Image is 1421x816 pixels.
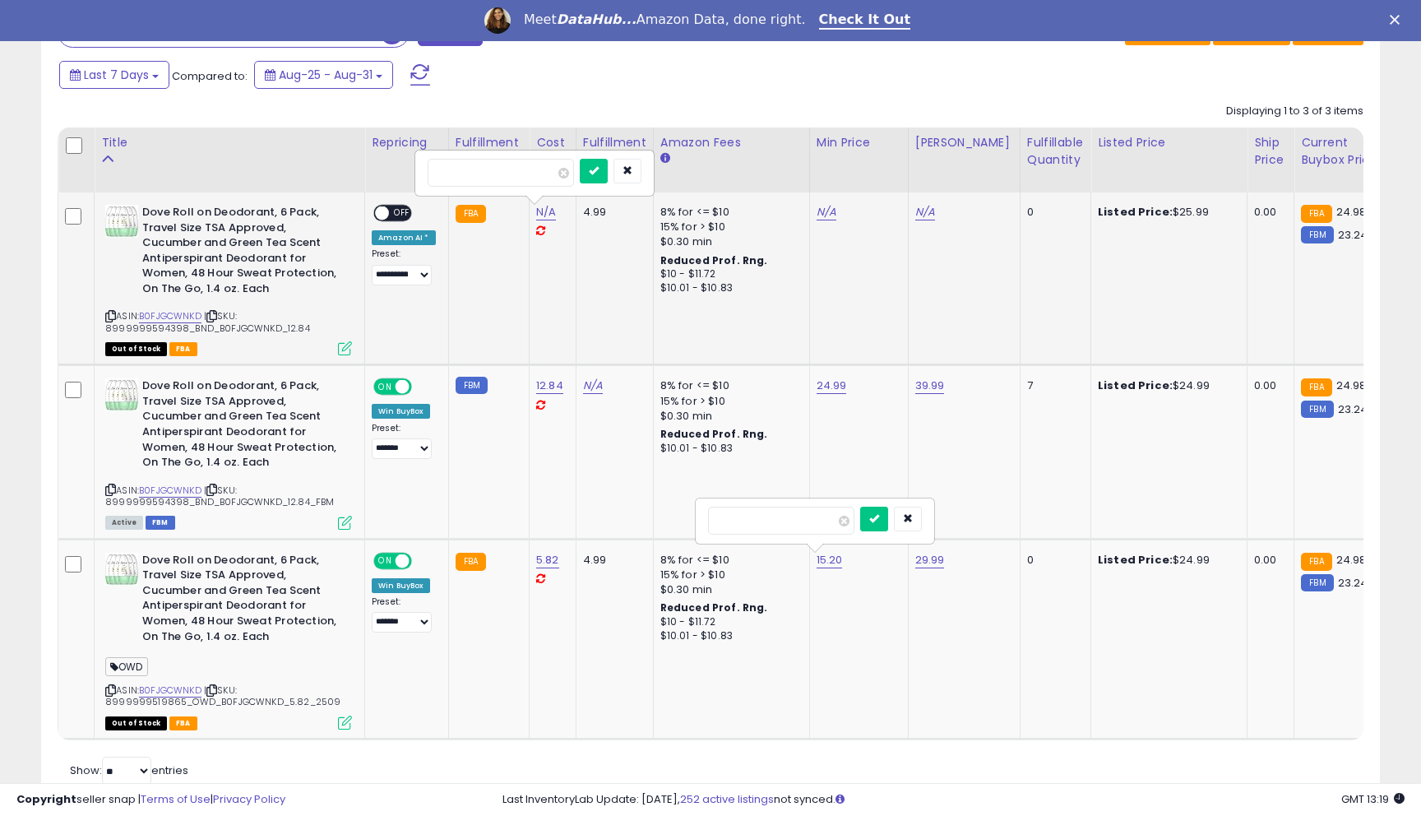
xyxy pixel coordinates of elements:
[1098,552,1173,568] b: Listed Price:
[817,378,847,394] a: 24.99
[660,427,768,441] b: Reduced Prof. Rng.
[915,378,945,394] a: 39.99
[410,380,436,394] span: OFF
[169,342,197,356] span: FBA
[1301,401,1333,418] small: FBM
[1254,378,1281,393] div: 0.00
[84,67,149,83] span: Last 7 Days
[817,552,843,568] a: 15.20
[660,409,797,424] div: $0.30 min
[502,792,1405,808] div: Last InventoryLab Update: [DATE], not synced.
[536,204,556,220] a: N/A
[660,600,768,614] b: Reduced Prof. Rng.
[456,553,486,571] small: FBA
[817,204,836,220] a: N/A
[70,763,188,778] span: Show: entries
[59,61,169,89] button: Last 7 Days
[456,377,488,394] small: FBM
[1254,134,1287,169] div: Ship Price
[583,378,603,394] a: N/A
[389,206,415,220] span: OFF
[139,684,201,698] a: B0FJGCWNKD
[536,134,569,151] div: Cost
[660,281,797,295] div: $10.01 - $10.83
[536,552,559,568] a: 5.82
[105,553,352,728] div: ASIN:
[372,578,430,593] div: Win BuyBox
[660,234,797,249] div: $0.30 min
[1336,552,1367,568] span: 24.98
[1301,574,1333,591] small: FBM
[1098,204,1173,220] b: Listed Price:
[660,442,797,456] div: $10.01 - $10.83
[279,67,373,83] span: Aug-25 - Aug-31
[1301,205,1331,223] small: FBA
[557,12,636,27] i: DataHub...
[410,554,436,568] span: OFF
[1027,134,1084,169] div: Fulfillable Quantity
[372,423,436,460] div: Preset:
[660,205,797,220] div: 8% for <= $10
[660,267,797,281] div: $10 - $11.72
[660,134,803,151] div: Amazon Fees
[819,12,911,30] a: Check It Out
[660,378,797,393] div: 8% for <= $10
[524,12,806,28] div: Meet Amazon Data, done right.
[16,792,285,808] div: seller snap | |
[105,342,167,356] span: All listings that are currently out of stock and unavailable for purchase on Amazon
[1301,378,1331,396] small: FBA
[1226,104,1363,119] div: Displaying 1 to 3 of 3 items
[583,205,641,220] div: 4.99
[105,378,138,411] img: 419figWE9VL._SL40_.jpg
[105,484,334,508] span: | SKU: 8999999594398_BND_B0FJGCWNKD_12.84_FBM
[1336,378,1367,393] span: 24.98
[660,568,797,582] div: 15% for > $10
[105,516,143,530] span: All listings currently available for purchase on Amazon
[1336,204,1367,220] span: 24.98
[105,205,138,238] img: 419figWE9VL._SL40_.jpg
[372,248,436,285] div: Preset:
[1338,227,1368,243] span: 23.24
[1098,378,1234,393] div: $24.99
[660,582,797,597] div: $0.30 min
[1027,378,1078,393] div: 7
[16,791,76,807] strong: Copyright
[142,553,342,648] b: Dove Roll on Deodorant, 6 Pack, Travel Size TSA Approved, Cucumber and Green Tea Scent Antiperspi...
[105,716,167,730] span: All listings that are currently out of stock and unavailable for purchase on Amazon
[105,684,340,708] span: | SKU: 8999999519865_OWD_B0FJGCWNKD_5.82_2509
[484,7,511,34] img: Profile image for Georgie
[660,615,797,629] div: $10 - $11.72
[660,151,670,166] small: Amazon Fees.
[213,791,285,807] a: Privacy Policy
[1390,15,1406,25] div: Close
[139,484,201,498] a: B0FJGCWNKD
[372,596,436,633] div: Preset:
[915,204,935,220] a: N/A
[660,253,768,267] b: Reduced Prof. Rng.
[1341,791,1405,807] span: 2025-09-8 13:19 GMT
[375,554,396,568] span: ON
[915,134,1013,151] div: [PERSON_NAME]
[105,378,352,527] div: ASIN:
[583,134,646,169] div: Fulfillment Cost
[1338,575,1368,591] span: 23.24
[680,791,774,807] a: 252 active listings
[169,716,197,730] span: FBA
[142,205,342,300] b: Dove Roll on Deodorant, 6 Pack, Travel Size TSA Approved, Cucumber and Green Tea Scent Antiperspi...
[536,378,563,394] a: 12.84
[141,791,211,807] a: Terms of Use
[915,552,945,568] a: 29.99
[105,553,138,586] img: 419figWE9VL._SL40_.jpg
[372,404,430,419] div: Win BuyBox
[456,205,486,223] small: FBA
[1254,205,1281,220] div: 0.00
[1338,401,1368,417] span: 23.24
[146,516,175,530] span: FBM
[1301,553,1331,571] small: FBA
[372,134,442,151] div: Repricing
[1098,553,1234,568] div: $24.99
[1098,378,1173,393] b: Listed Price:
[660,553,797,568] div: 8% for <= $10
[660,394,797,409] div: 15% for > $10
[1254,553,1281,568] div: 0.00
